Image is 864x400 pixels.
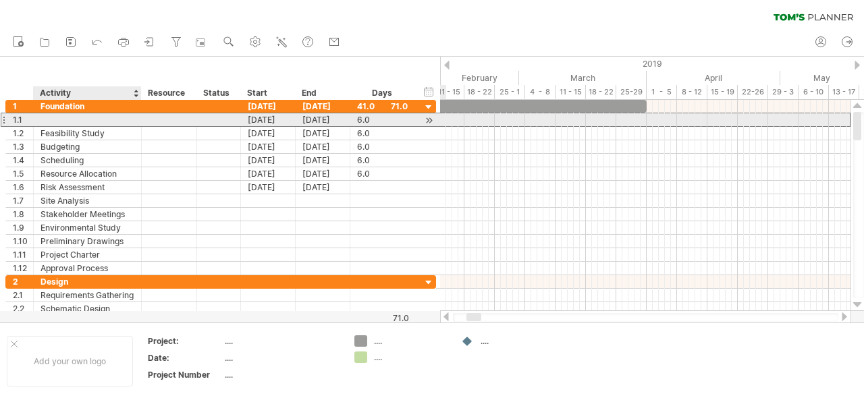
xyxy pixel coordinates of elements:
[677,85,707,99] div: 8 - 12
[225,335,338,347] div: ....
[586,85,616,99] div: 18 - 22
[13,221,33,234] div: 1.9
[241,154,296,167] div: [DATE]
[296,167,350,180] div: [DATE]
[13,208,33,221] div: 1.8
[481,335,554,347] div: ....
[40,100,134,113] div: Foundation
[225,352,338,364] div: ....
[296,113,350,126] div: [DATE]
[357,140,408,153] div: 6.0
[148,369,222,380] div: Project Number
[241,100,296,113] div: [DATE]
[40,235,134,248] div: Preliminary Drawings
[241,127,296,140] div: [DATE]
[556,85,586,99] div: 11 - 15
[829,85,859,99] div: 13 - 17
[647,85,677,99] div: 1 - 5
[241,140,296,153] div: [DATE]
[738,85,768,99] div: 22-26
[241,113,296,126] div: [DATE]
[495,85,525,99] div: 25 - 1
[148,86,189,100] div: Resource
[40,194,134,207] div: Site Analysis
[296,100,350,113] div: [DATE]
[357,127,408,140] div: 6.0
[241,181,296,194] div: [DATE]
[241,167,296,180] div: [DATE]
[799,85,829,99] div: 6 - 10
[296,154,350,167] div: [DATE]
[13,140,33,153] div: 1.3
[357,154,408,167] div: 6.0
[398,71,519,85] div: February 2019
[7,336,133,387] div: Add your own logo
[350,86,414,100] div: Days
[40,275,134,288] div: Design
[296,181,350,194] div: [DATE]
[519,71,647,85] div: March 2019
[13,127,33,140] div: 1.2
[40,248,134,261] div: Project Charter
[225,369,338,380] div: ....
[40,86,134,100] div: Activity
[13,289,33,302] div: 2.1
[13,302,33,315] div: 2.2
[40,289,134,302] div: Requirements Gathering
[357,113,408,126] div: 6.0
[525,85,556,99] div: 4 - 8
[13,154,33,167] div: 1.4
[247,86,288,100] div: Start
[13,262,33,275] div: 1.12
[40,127,134,140] div: Feasibility Study
[13,167,33,180] div: 1.5
[374,351,448,363] div: ....
[464,85,495,99] div: 18 - 22
[357,100,408,113] div: 41.0
[40,140,134,153] div: Budgeting
[40,181,134,194] div: Risk Assessment
[40,154,134,167] div: Scheduling
[40,262,134,275] div: Approval Process
[707,85,738,99] div: 15 - 19
[357,167,408,180] div: 6.0
[296,140,350,153] div: [DATE]
[13,181,33,194] div: 1.6
[13,248,33,261] div: 1.11
[13,194,33,207] div: 1.7
[302,86,342,100] div: End
[374,335,448,347] div: ....
[40,167,134,180] div: Resource Allocation
[768,85,799,99] div: 29 - 3
[296,127,350,140] div: [DATE]
[40,302,134,315] div: Schematic Design
[616,85,647,99] div: 25-29
[351,313,409,323] div: 71.0
[13,113,33,126] div: 1.1
[13,275,33,288] div: 2
[13,100,33,113] div: 1
[13,235,33,248] div: 1.10
[647,71,780,85] div: April 2019
[40,221,134,234] div: Environmental Study
[434,85,464,99] div: 11 - 15
[148,335,222,347] div: Project:
[40,208,134,221] div: Stakeholder Meetings
[148,352,222,364] div: Date:
[423,113,435,127] div: scroll to activity
[203,86,233,100] div: Status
